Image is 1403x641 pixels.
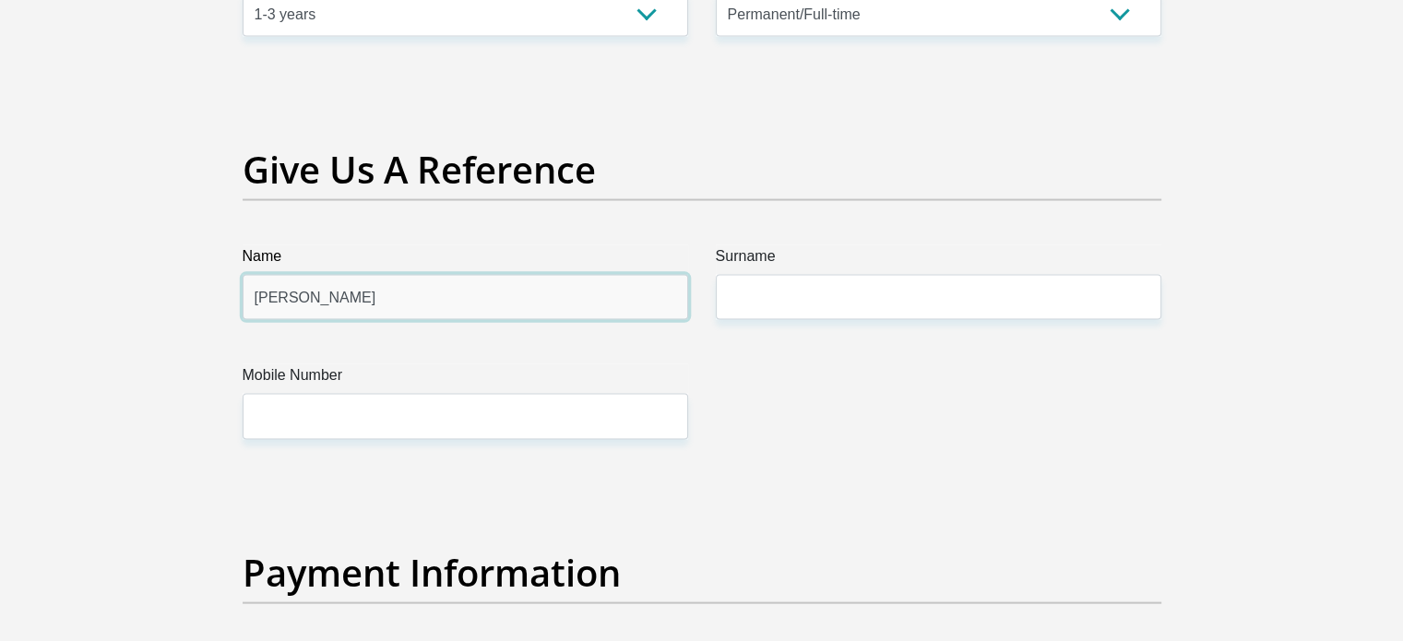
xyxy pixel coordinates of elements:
[243,364,688,394] label: Mobile Number
[243,275,688,320] input: Name
[243,551,1161,595] h2: Payment Information
[243,394,688,439] input: Mobile Number
[243,245,688,275] label: Name
[716,245,1161,275] label: Surname
[716,275,1161,320] input: Surname
[243,148,1161,192] h2: Give Us A Reference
